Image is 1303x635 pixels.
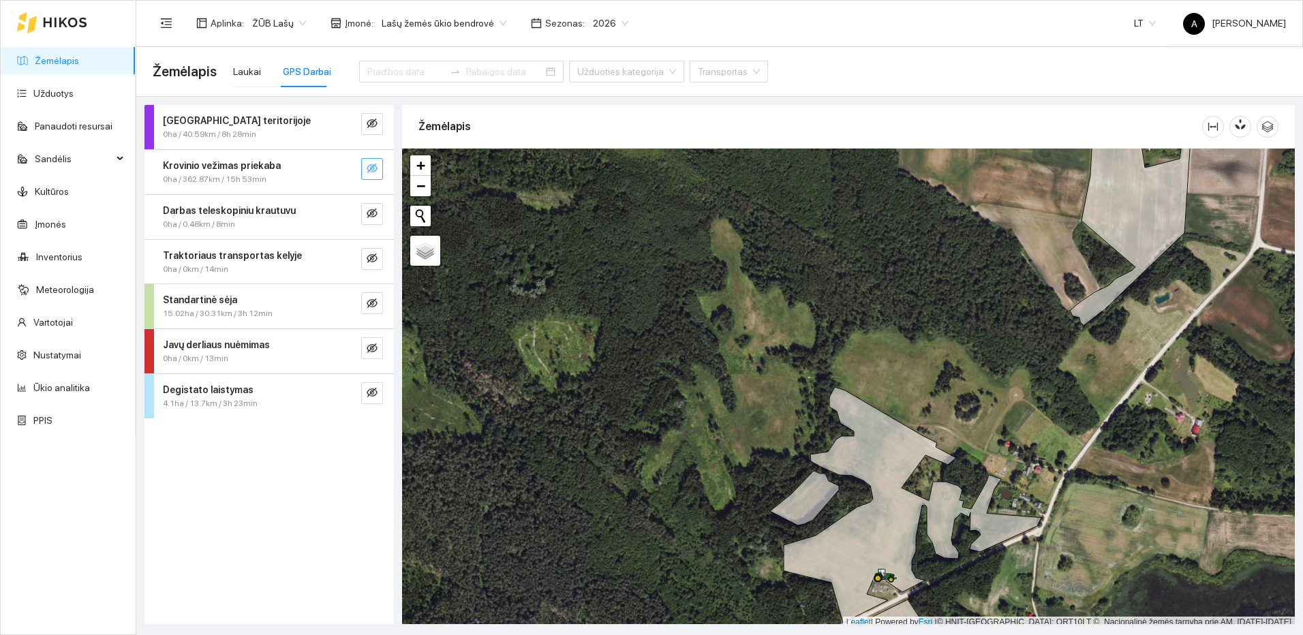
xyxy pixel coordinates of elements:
[35,55,79,66] a: Žemėlapis
[144,374,394,418] div: Degistato laistymas4.1ha / 13.7km / 3h 23mineye-invisible
[1134,13,1156,33] span: LT
[367,343,378,356] span: eye-invisible
[361,292,383,314] button: eye-invisible
[144,240,394,284] div: Traktoriaus transportas kelyje0ha / 0km / 14mineye-invisible
[361,382,383,404] button: eye-invisible
[416,177,425,194] span: −
[331,18,341,29] span: shop
[367,163,378,176] span: eye-invisible
[466,64,543,79] input: Pabaigos data
[367,298,378,311] span: eye-invisible
[163,352,228,365] span: 0ha / 0km / 13min
[163,397,258,410] span: 4.1ha / 13.7km / 3h 23min
[196,18,207,29] span: layout
[382,13,506,33] span: Lašų žemės ūkio bendrovė
[163,218,235,231] span: 0ha / 0.48km / 8min
[35,186,69,197] a: Kultūros
[418,107,1202,146] div: Žemėlapis
[233,64,261,79] div: Laukai
[153,10,180,37] button: menu-fold
[367,387,378,400] span: eye-invisible
[163,128,256,141] span: 0ha / 40.59km / 8h 28min
[1203,121,1223,132] span: column-width
[361,337,383,359] button: eye-invisible
[410,206,431,226] button: Initiate a new search
[1202,116,1224,138] button: column-width
[593,13,628,33] span: 2026
[163,205,296,216] strong: Darbas teleskopiniu krautuvu
[163,160,281,171] strong: Krovinio vežimas priekaba
[160,17,172,29] span: menu-fold
[163,115,311,126] strong: [GEOGRAPHIC_DATA] teritorijoje
[163,263,228,276] span: 0ha / 0km / 14min
[33,317,73,328] a: Vartotojai
[367,118,378,131] span: eye-invisible
[163,339,270,350] strong: Javų derliaus nuėmimas
[144,284,394,328] div: Standartinė sėja15.02ha / 30.31km / 3h 12mineye-invisible
[163,294,237,305] strong: Standartinė sėja
[545,16,585,31] span: Sezonas :
[144,150,394,194] div: Krovinio vežimas priekaba0ha / 362.87km / 15h 53mineye-invisible
[33,88,74,99] a: Užduotys
[1183,18,1286,29] span: [PERSON_NAME]
[410,236,440,266] a: Layers
[367,64,444,79] input: Pradžios data
[345,16,373,31] span: Įmonė :
[283,64,331,79] div: GPS Darbai
[846,617,871,627] a: Leaflet
[144,105,394,149] div: [GEOGRAPHIC_DATA] teritorijoje0ha / 40.59km / 8h 28mineye-invisible
[843,617,1295,628] div: | Powered by © HNIT-[GEOGRAPHIC_DATA]; ORT10LT ©, Nacionalinė žemės tarnyba prie AM, [DATE]-[DATE]
[919,617,933,627] a: Esri
[144,195,394,239] div: Darbas teleskopiniu krautuvu0ha / 0.48km / 8mineye-invisible
[35,219,66,230] a: Įmonės
[153,61,217,82] span: Žemėlapis
[163,307,273,320] span: 15.02ha / 30.31km / 3h 12min
[211,16,244,31] span: Aplinka :
[33,382,90,393] a: Ūkio analitika
[1191,13,1197,35] span: A
[163,250,302,261] strong: Traktoriaus transportas kelyje
[252,13,306,33] span: ŽŪB Lašų
[144,329,394,373] div: Javų derliaus nuėmimas0ha / 0km / 13mineye-invisible
[450,66,461,77] span: to
[531,18,542,29] span: calendar
[163,173,266,186] span: 0ha / 362.87km / 15h 53min
[361,248,383,270] button: eye-invisible
[33,415,52,426] a: PPIS
[361,203,383,225] button: eye-invisible
[935,617,937,627] span: |
[410,176,431,196] a: Zoom out
[361,113,383,135] button: eye-invisible
[416,157,425,174] span: +
[36,251,82,262] a: Inventorius
[361,158,383,180] button: eye-invisible
[35,145,112,172] span: Sandėlis
[163,384,254,395] strong: Degistato laistymas
[36,284,94,295] a: Meteorologija
[450,66,461,77] span: swap-right
[33,350,81,360] a: Nustatymai
[35,121,112,131] a: Panaudoti resursai
[410,155,431,176] a: Zoom in
[367,208,378,221] span: eye-invisible
[367,253,378,266] span: eye-invisible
